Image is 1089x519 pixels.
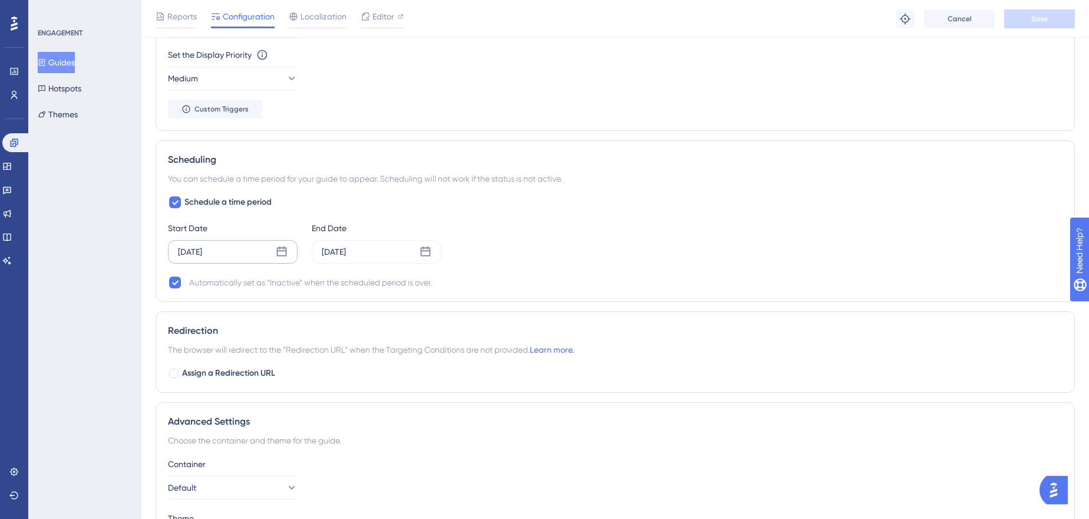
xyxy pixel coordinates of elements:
span: Custom Triggers [194,104,249,114]
div: ENGAGEMENT [38,28,82,38]
span: Localization [301,9,346,24]
div: Redirection [168,324,1062,338]
div: Advanced Settings [168,415,1062,429]
div: Container [168,457,1062,471]
span: Configuration [223,9,275,24]
button: Custom Triggers [168,100,262,119]
span: Need Help? [28,3,74,17]
span: The browser will redirect to the “Redirection URL” when the Targeting Conditions are not provided. [168,343,574,357]
button: Themes [38,104,78,125]
button: Default [168,476,298,500]
button: Guides [38,52,75,73]
iframe: UserGuiding AI Assistant Launcher [1039,472,1075,508]
div: Scheduling [168,153,1062,167]
button: Hotspots [38,78,81,99]
button: Cancel [924,9,995,28]
span: Editor [372,9,394,24]
div: Set the Display Priority [168,48,252,62]
span: Cancel [948,14,972,24]
div: [DATE] [178,245,202,259]
span: Assign a Redirection URL [182,366,275,380]
div: [DATE] [322,245,346,259]
div: Start Date [168,221,298,235]
div: You can schedule a time period for your guide to appear. Scheduling will not work if the status i... [168,172,1062,186]
div: Choose the container and theme for the guide. [168,433,1062,448]
span: Schedule a time period [184,195,272,209]
span: Medium [168,71,198,86]
button: Medium [168,67,298,90]
a: Learn more. [530,345,574,354]
span: Default [168,481,196,495]
span: Save [1031,14,1048,24]
span: Reports [167,9,197,24]
div: End Date [312,221,441,235]
div: Automatically set as “Inactive” when the scheduled period is over. [189,275,432,290]
button: Save [1004,9,1075,28]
